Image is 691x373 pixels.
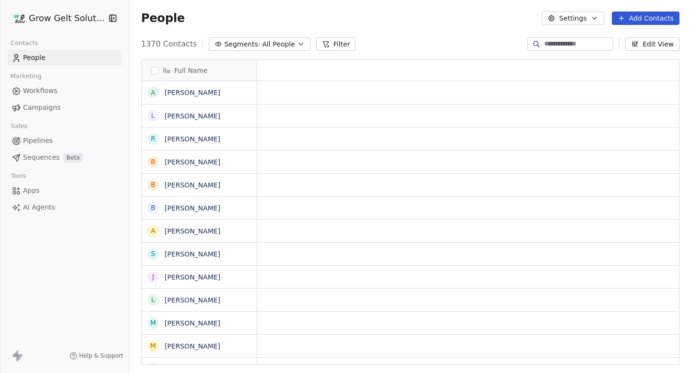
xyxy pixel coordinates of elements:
[13,12,25,24] img: grow%20gelt%20logo%20(2).png
[165,319,220,327] a: [PERSON_NAME]
[142,60,257,81] div: Full Name
[142,81,257,365] div: grid
[8,100,121,116] a: Campaigns
[224,39,260,49] span: Segments:
[316,37,356,51] button: Filter
[174,66,208,75] span: Full Name
[165,273,220,281] a: [PERSON_NAME]
[70,352,123,360] a: Help & Support
[165,181,220,189] a: [PERSON_NAME]
[8,150,121,165] a: SequencesBeta
[23,53,46,63] span: People
[8,133,121,149] a: Pipelines
[165,250,220,258] a: [PERSON_NAME]
[151,226,155,236] div: A
[12,10,102,26] button: Grow Gelt Solutions
[151,134,155,144] div: R
[151,157,155,167] div: B
[23,152,60,163] span: Sequences
[7,169,30,183] span: Tools
[542,12,604,25] button: Settings
[23,186,40,196] span: Apps
[625,37,679,51] button: Edit View
[151,180,155,190] div: B
[63,153,83,163] span: Beta
[165,135,220,143] a: [PERSON_NAME]
[8,83,121,99] a: Workflows
[165,112,220,120] a: [PERSON_NAME]
[151,203,155,213] div: b
[165,158,220,166] a: [PERSON_NAME]
[151,249,155,259] div: S
[151,88,155,98] div: A
[6,69,46,83] span: Marketing
[165,204,220,212] a: [PERSON_NAME]
[165,365,220,373] a: [PERSON_NAME]
[23,136,53,146] span: Pipelines
[23,202,55,212] span: AI Agents
[150,341,156,351] div: M
[7,119,32,133] span: Sales
[8,199,121,215] a: AI Agents
[23,86,58,96] span: Workflows
[141,11,185,25] span: People
[165,89,220,96] a: [PERSON_NAME]
[165,296,220,304] a: [PERSON_NAME]
[151,111,155,121] div: L
[152,272,154,282] div: J
[141,38,197,50] span: 1370 Contacts
[8,183,121,198] a: Apps
[23,103,60,113] span: Campaigns
[150,318,156,328] div: M
[165,342,220,350] a: [PERSON_NAME]
[612,12,679,25] button: Add Contacts
[151,295,155,305] div: L
[262,39,295,49] span: All People
[79,352,123,360] span: Help & Support
[6,36,42,50] span: Contacts
[29,12,106,24] span: Grow Gelt Solutions
[8,50,121,66] a: People
[165,227,220,235] a: [PERSON_NAME]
